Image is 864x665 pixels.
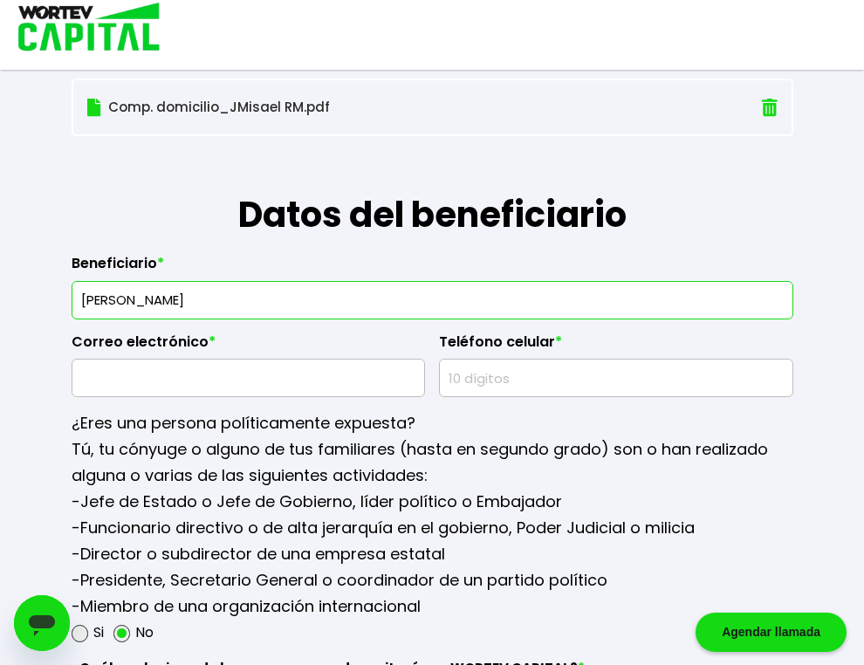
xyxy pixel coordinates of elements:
[447,360,785,396] input: 10 dígitos
[14,595,70,651] iframe: Botón para iniciar la ventana de mensajería
[72,410,793,436] p: ¿Eres una persona políticamente expuesta?
[72,333,425,360] label: Correo electrónico
[762,99,778,117] img: trash.f49e7519.svg
[439,333,792,360] label: Teléfono celular
[87,99,101,117] img: file.874bbc9e.svg
[93,620,104,646] label: Si
[696,613,847,652] div: Agendar llamada
[72,255,793,281] label: Beneficiario
[72,436,793,489] p: Tú, tu cónyuge o alguno de tus familiares (hasta en segundo grado) son o han realizado alguna o v...
[72,489,793,620] p: -Jefe de Estado o Jefe de Gobierno, líder político o Embajador -Funcionario directivo o de alta j...
[72,136,793,241] h1: Datos del beneficiario
[87,94,667,120] p: Comp. domicilio_JMisael RM.pdf
[135,620,154,646] label: No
